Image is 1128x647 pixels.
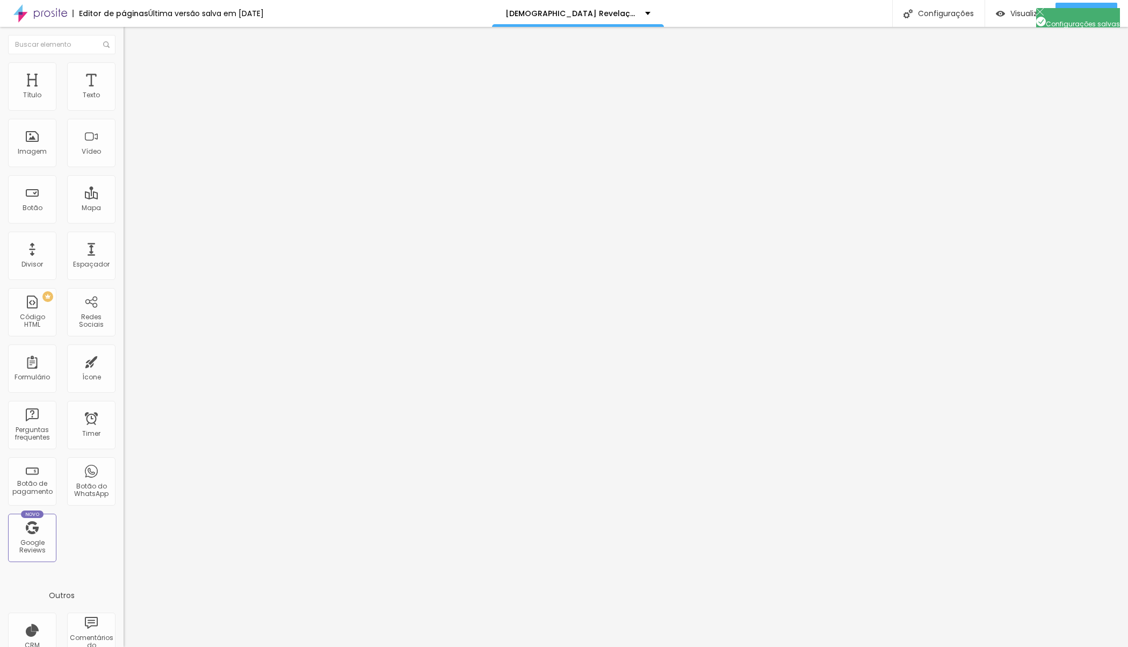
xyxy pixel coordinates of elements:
img: Icone [1036,8,1044,16]
div: Espaçador [73,261,110,268]
div: Vídeo [82,148,101,155]
div: Código HTML [11,313,53,329]
div: Botão do WhatsApp [70,483,112,498]
img: Icone [1036,17,1046,26]
img: view-1.svg [996,9,1005,18]
span: Configurações salvas [1036,19,1120,28]
div: Editor de páginas [73,10,148,17]
span: Visualizar [1010,9,1045,18]
div: Novo [21,511,44,518]
div: Ícone [82,373,101,381]
div: Formulário [15,373,50,381]
iframe: Editor [124,27,1128,647]
div: Redes Sociais [70,313,112,329]
div: Imagem [18,148,47,155]
img: Icone [903,9,913,18]
div: Última versão salva em [DATE] [148,10,264,17]
div: Perguntas frequentes [11,426,53,442]
div: Timer [82,430,100,437]
button: Visualizar [985,3,1055,24]
div: Mapa [82,204,101,212]
div: Título [23,91,41,99]
img: Icone [103,41,110,48]
div: Divisor [21,261,43,268]
div: Google Reviews [11,539,53,555]
input: Buscar elemento [8,35,115,54]
button: Publicar [1055,3,1117,24]
p: [DEMOGRAPHIC_DATA] Revelação - 2023 I [505,10,637,17]
div: Botão de pagamento [11,480,53,495]
div: Botão [23,204,42,212]
div: Texto [83,91,100,99]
